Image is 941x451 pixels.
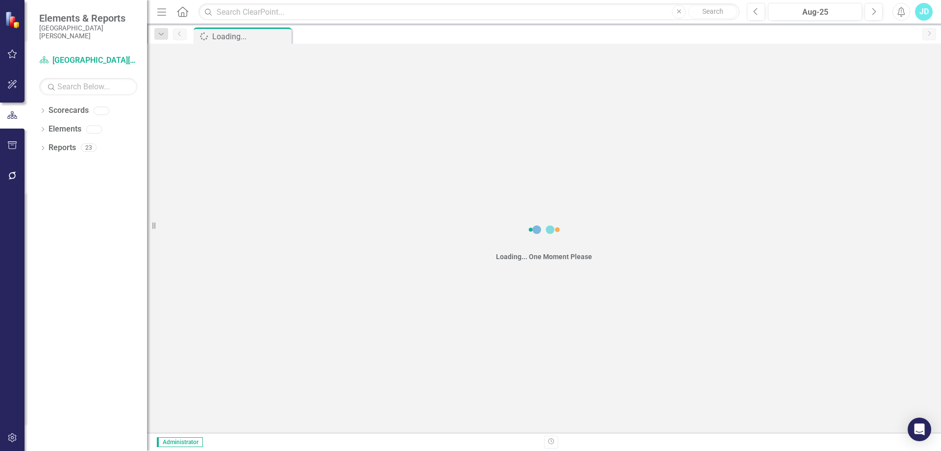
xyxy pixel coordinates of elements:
[49,142,76,154] a: Reports
[81,144,97,152] div: 23
[915,3,933,21] button: JD
[771,6,859,18] div: Aug-25
[702,7,723,15] span: Search
[39,12,137,24] span: Elements & Reports
[212,30,289,43] div: Loading...
[49,105,89,116] a: Scorecards
[496,252,592,262] div: Loading... One Moment Please
[39,78,137,95] input: Search Below...
[768,3,862,21] button: Aug-25
[157,437,203,447] span: Administrator
[49,124,81,135] a: Elements
[688,5,737,19] button: Search
[908,418,931,441] div: Open Intercom Messenger
[198,3,740,21] input: Search ClearPoint...
[39,55,137,66] a: [GEOGRAPHIC_DATA][PERSON_NAME]
[39,24,137,40] small: [GEOGRAPHIC_DATA][PERSON_NAME]
[4,11,23,29] img: ClearPoint Strategy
